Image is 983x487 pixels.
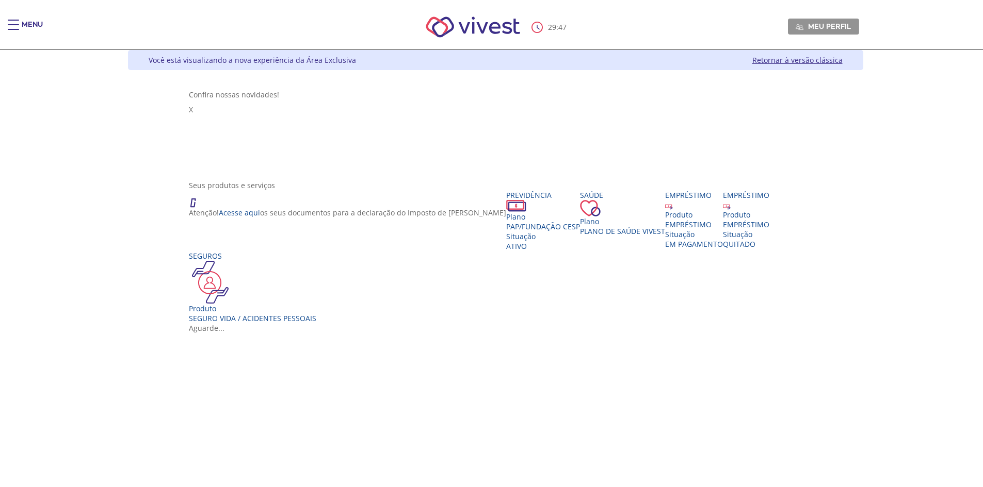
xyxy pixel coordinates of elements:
[506,190,580,251] a: Previdência PlanoPAP/Fundação CESP SituaçãoAtivo
[788,19,859,34] a: Meu perfil
[665,190,723,249] a: Empréstimo Produto EMPRÉSTIMO Situação EM PAGAMENTO
[219,208,260,217] a: Acesse aqui
[414,5,531,49] img: Vivest
[149,55,356,65] div: Você está visualizando a nova experiência da Área Exclusiva
[189,90,802,99] div: Confira nossas novidades!
[189,251,316,261] div: Seguros
[189,90,802,170] section: <span lang="pt-BR" dir="ltr">Visualizador do Conteúdo da Web</span> 1
[580,190,665,200] div: Saúde
[189,105,193,114] span: X
[665,202,673,210] img: ico_emprestimo.svg
[189,323,802,333] div: Aguarde...
[808,22,851,31] span: Meu perfil
[580,200,601,216] img: ico_coracao.png
[189,208,506,217] p: Atenção! os seus documentos para a declaração do Imposto de [PERSON_NAME]
[665,190,723,200] div: Empréstimo
[506,241,527,251] span: Ativo
[580,190,665,236] a: Saúde PlanoPlano de Saúde VIVEST
[189,180,802,333] section: <span lang="en" dir="ltr">ProdutosCard</span>
[22,20,43,40] div: Menu
[548,22,556,32] span: 29
[580,226,665,236] span: Plano de Saúde VIVEST
[506,222,580,231] span: PAP/Fundação CESP
[723,190,769,249] a: Empréstimo Produto EMPRÉSTIMO Situação QUITADO
[723,210,769,220] div: Produto
[558,22,567,32] span: 47
[580,216,665,226] div: Plano
[723,202,731,210] img: ico_emprestimo.svg
[189,251,316,323] a: Seguros Produto Seguro Vida / Acidentes Pessoais
[665,239,723,249] span: EM PAGAMENTO
[665,229,723,239] div: Situação
[723,229,769,239] div: Situação
[665,210,723,220] div: Produto
[189,313,316,323] div: Seguro Vida / Acidentes Pessoais
[189,304,316,313] div: Produto
[506,212,580,222] div: Plano
[189,261,232,304] img: ico_seguros.png
[189,190,206,208] img: ico_atencao.png
[665,220,723,229] div: EMPRÉSTIMO
[796,23,803,31] img: Meu perfil
[723,239,755,249] span: QUITADO
[752,55,843,65] a: Retornar à versão clássica
[723,220,769,229] div: EMPRÉSTIMO
[506,190,580,200] div: Previdência
[723,190,769,200] div: Empréstimo
[531,22,569,33] div: :
[506,231,580,241] div: Situação
[506,200,526,212] img: ico_dinheiro.png
[189,180,802,190] div: Seus produtos e serviços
